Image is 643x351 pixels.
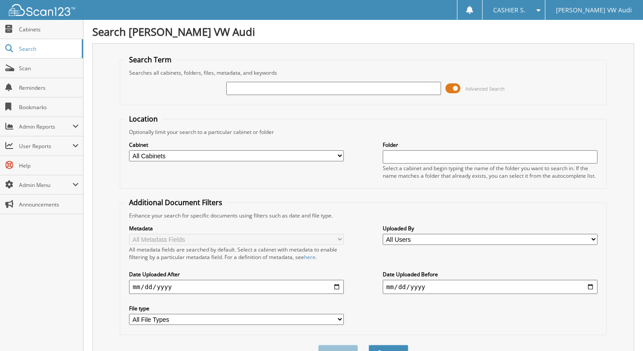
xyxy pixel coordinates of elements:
[19,162,79,169] span: Help
[129,225,344,232] label: Metadata
[19,103,79,111] span: Bookmarks
[19,45,77,53] span: Search
[9,4,75,16] img: scan123-logo-white.svg
[383,225,597,232] label: Uploaded By
[125,114,162,124] legend: Location
[129,271,344,278] label: Date Uploaded After
[125,55,176,65] legend: Search Term
[19,123,72,130] span: Admin Reports
[92,24,634,39] h1: Search [PERSON_NAME] VW Audi
[19,201,79,208] span: Announcements
[125,69,601,76] div: Searches all cabinets, folders, files, metadata, and keywords
[383,271,597,278] label: Date Uploaded Before
[125,128,601,136] div: Optionally limit your search to a particular cabinet or folder
[383,280,597,294] input: end
[19,84,79,92] span: Reminders
[383,141,597,149] label: Folder
[129,141,344,149] label: Cabinet
[556,8,632,13] span: [PERSON_NAME] VW Audi
[19,65,79,72] span: Scan
[19,181,72,189] span: Admin Menu
[129,305,344,312] label: File type
[383,164,597,179] div: Select a cabinet and begin typing the name of the folder you want to search in. If the name match...
[19,26,79,33] span: Cabinets
[125,212,601,219] div: Enhance your search for specific documents using filters such as date and file type.
[125,198,227,207] legend: Additional Document Filters
[129,246,344,261] div: All metadata fields are searched by default. Select a cabinet with metadata to enable filtering b...
[465,85,505,92] span: Advanced Search
[493,8,525,13] span: CASHIER S.
[19,142,72,150] span: User Reports
[129,280,344,294] input: start
[304,253,316,261] a: here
